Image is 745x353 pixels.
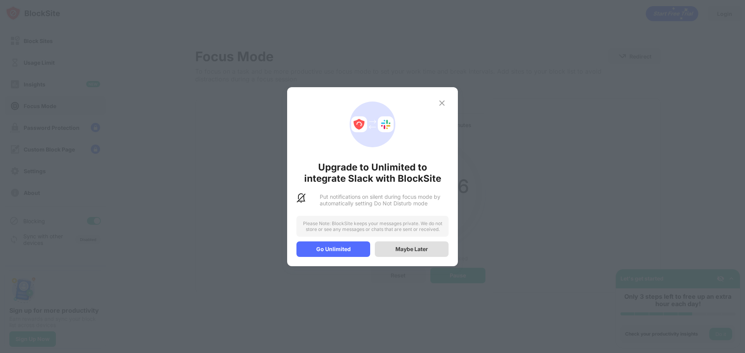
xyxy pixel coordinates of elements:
div: Maybe Later [395,246,428,252]
div: Upgrade to Unlimited to integrate Slack with BlockSite [296,162,449,184]
img: slack-dnd-notifications.svg [296,193,306,203]
div: Please Note: BlockSite keeps your messages private. We do not store or see any messages or chats ... [296,216,449,237]
div: Put notifications on silent during focus mode by automatically setting Do Not Disturb mode [320,193,449,207]
img: x-button.svg [437,98,447,108]
div: animation [345,96,400,152]
div: Go Unlimited [296,241,370,257]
